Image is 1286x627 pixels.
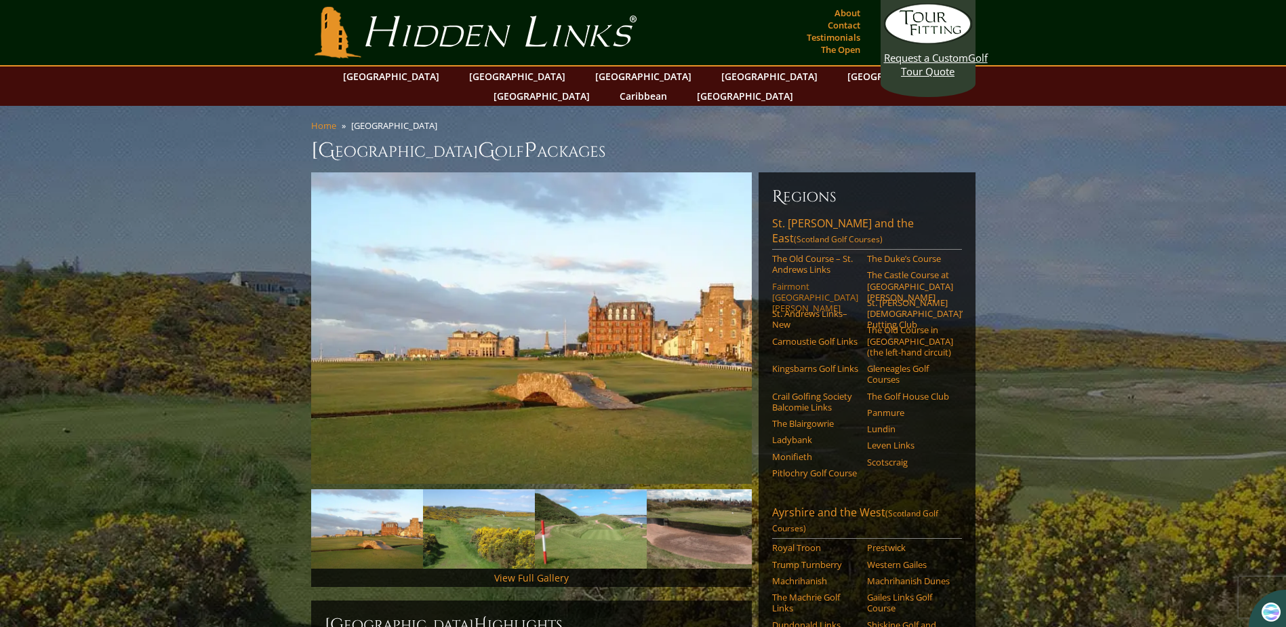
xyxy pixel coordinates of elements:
a: St. [PERSON_NAME] [DEMOGRAPHIC_DATA]’ Putting Club [867,297,953,330]
a: Request a CustomGolf Tour Quote [884,3,972,78]
a: [GEOGRAPHIC_DATA] [336,66,446,86]
span: P [524,137,537,164]
a: The Blairgowrie [772,418,858,429]
h6: Regions [772,186,962,208]
a: Testimonials [803,28,864,47]
a: Ayrshire and the West(Scotland Golf Courses) [772,505,962,539]
a: [GEOGRAPHIC_DATA] [487,86,597,106]
a: View Full Gallery [494,571,569,584]
a: [GEOGRAPHIC_DATA] [690,86,800,106]
a: Lundin [867,423,953,434]
a: Caribbean [613,86,674,106]
a: St. [PERSON_NAME] and the East(Scotland Golf Courses) [772,216,962,250]
a: [GEOGRAPHIC_DATA] [841,66,950,86]
a: The Old Course – St. Andrews Links [772,253,858,275]
a: The Golf House Club [867,391,953,402]
a: St. Andrews Links–New [772,308,858,330]
a: The Castle Course at [GEOGRAPHIC_DATA][PERSON_NAME] [867,269,953,303]
a: Monifieth [772,451,858,462]
a: Ladybank [772,434,858,445]
a: The Machrie Golf Links [772,592,858,614]
span: Request a Custom [884,51,968,64]
a: Machrihanish [772,575,858,586]
a: Home [311,119,336,132]
a: [GEOGRAPHIC_DATA] [715,66,824,86]
a: About [831,3,864,22]
a: Kingsbarns Golf Links [772,363,858,374]
span: (Scotland Golf Courses) [772,508,938,534]
a: Contact [824,16,864,35]
a: Gleneagles Golf Courses [867,363,953,385]
a: Leven Links [867,440,953,451]
h1: [GEOGRAPHIC_DATA] olf ackages [311,137,976,164]
li: [GEOGRAPHIC_DATA] [351,119,443,132]
a: Trump Turnberry [772,559,858,570]
a: Royal Troon [772,542,858,553]
a: Machrihanish Dunes [867,575,953,586]
a: Western Gailes [867,559,953,570]
a: Gailes Links Golf Course [867,592,953,614]
a: [GEOGRAPHIC_DATA] [588,66,698,86]
a: Fairmont [GEOGRAPHIC_DATA][PERSON_NAME] [772,281,858,314]
a: Scotscraig [867,457,953,468]
a: The Duke’s Course [867,253,953,264]
a: Pitlochry Golf Course [772,468,858,478]
span: (Scotland Golf Courses) [794,233,883,245]
a: Crail Golfing Society Balcomie Links [772,391,858,413]
a: [GEOGRAPHIC_DATA] [462,66,572,86]
a: Prestwick [867,542,953,553]
a: The Open [818,40,864,59]
span: G [478,137,495,164]
a: Panmure [867,407,953,418]
a: The Old Course in [GEOGRAPHIC_DATA] (the left-hand circuit) [867,324,953,358]
a: Carnoustie Golf Links [772,336,858,347]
